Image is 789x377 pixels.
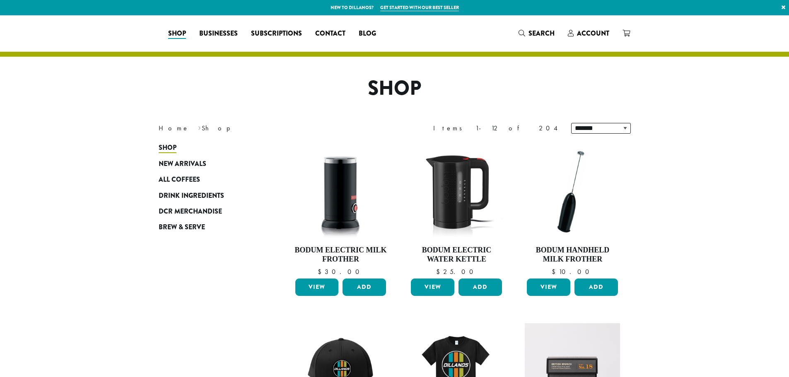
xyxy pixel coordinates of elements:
[315,29,345,39] span: Contact
[318,267,363,276] bdi: 30.00
[152,77,637,101] h1: Shop
[528,29,555,38] span: Search
[162,27,193,40] a: Shop
[411,279,454,296] a: View
[159,156,258,172] a: New Arrivals
[577,29,609,38] span: Account
[159,219,258,235] a: Brew & Serve
[409,144,504,239] img: DP3955.01.png
[525,246,620,264] h4: Bodum Handheld Milk Frother
[318,267,325,276] span: $
[527,279,570,296] a: View
[552,267,593,276] bdi: 10.00
[295,279,339,296] a: View
[251,29,302,39] span: Subscriptions
[436,267,443,276] span: $
[525,144,620,239] img: DP3927.01-002.png
[159,187,258,203] a: Drink Ingredients
[293,144,388,275] a: Bodum Electric Milk Frother $30.00
[159,143,176,153] span: Shop
[343,279,386,296] button: Add
[409,246,504,264] h4: Bodum Electric Water Kettle
[436,267,477,276] bdi: 25.00
[198,120,201,133] span: ›
[525,144,620,275] a: Bodum Handheld Milk Frother $10.00
[159,191,224,201] span: Drink Ingredients
[159,207,222,217] span: DCR Merchandise
[159,124,189,132] a: Home
[159,140,258,156] a: Shop
[574,279,618,296] button: Add
[433,123,559,133] div: Items 1-12 of 204
[409,144,504,275] a: Bodum Electric Water Kettle $25.00
[512,26,561,40] a: Search
[168,29,186,39] span: Shop
[159,222,205,233] span: Brew & Serve
[159,172,258,187] a: All Coffees
[159,175,200,185] span: All Coffees
[159,159,206,169] span: New Arrivals
[552,267,559,276] span: $
[359,29,376,39] span: Blog
[199,29,238,39] span: Businesses
[293,144,388,239] img: DP3954.01-002.png
[159,123,382,133] nav: Breadcrumb
[159,204,258,219] a: DCR Merchandise
[380,4,459,11] a: Get started with our best seller
[293,246,388,264] h4: Bodum Electric Milk Frother
[458,279,502,296] button: Add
